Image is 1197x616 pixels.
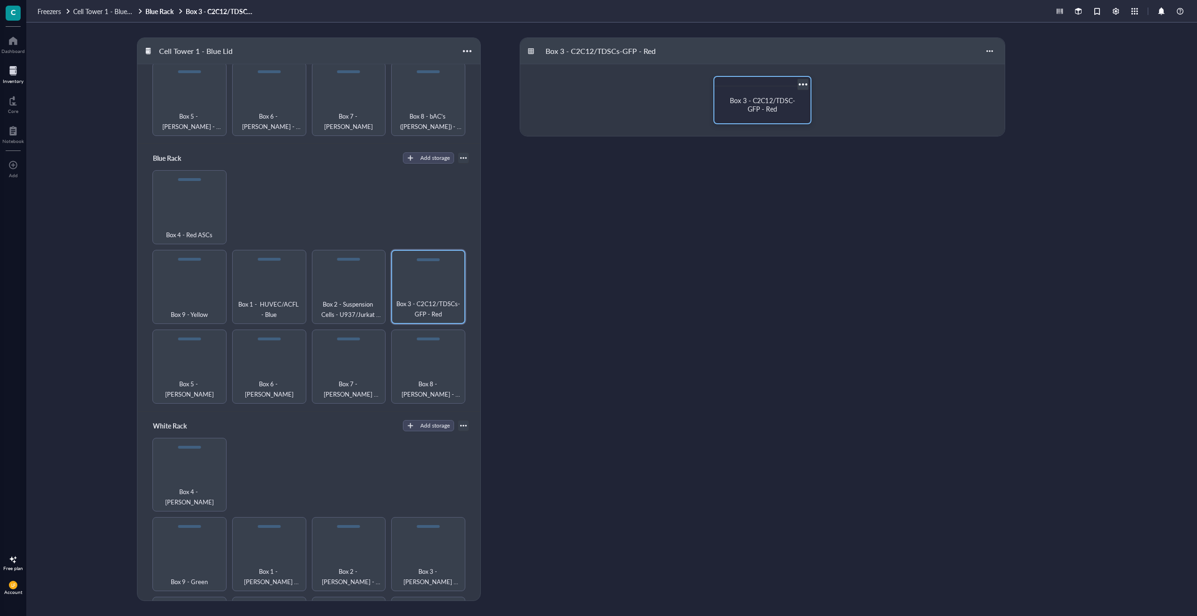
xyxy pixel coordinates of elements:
[395,111,461,132] span: Box 8 - bAC's ([PERSON_NAME]) - Green
[396,299,461,319] span: Box 3 - C2C12/TDSCs-GFP - Red
[8,93,18,114] a: Core
[403,152,454,164] button: Add storage
[316,111,382,132] span: Box 7 - [PERSON_NAME]
[11,6,16,18] span: C
[171,309,208,320] span: Box 9 - Yellow
[236,379,302,399] span: Box 6 - [PERSON_NAME]
[149,151,205,165] div: Blue Rack
[2,123,24,144] a: Notebook
[73,7,137,16] span: Cell Tower 1 - Blue Lid
[730,96,795,113] span: Box 3 - C2C12/TDSC-GFP - Red
[316,379,382,399] span: Box 7 - [PERSON_NAME] ([PERSON_NAME]) - blue
[8,108,18,114] div: Core
[420,421,450,430] div: Add storage
[157,487,222,507] span: Box 4 - [PERSON_NAME]
[395,379,461,399] span: Box 8 - [PERSON_NAME] - Yellow
[403,420,454,431] button: Add storage
[157,111,222,132] span: Box 5 - [PERSON_NAME] - [PERSON_NAME] - Red
[73,7,144,15] a: Cell Tower 1 - Blue Lid
[1,48,25,54] div: Dashboard
[316,566,382,587] span: Box 2 - [PERSON_NAME] - Yellow_white_tower
[236,566,302,587] span: Box 1 - [PERSON_NAME] ([MEDICAL_DATA]) - Blue
[236,111,302,132] span: Box 6 - [PERSON_NAME] - Green
[395,566,461,587] span: Box 3 - [PERSON_NAME] ([PERSON_NAME])- C3H10T1/2 KO cells
[157,379,222,399] span: Box 5 - [PERSON_NAME]
[2,138,24,144] div: Notebook
[166,230,212,240] span: Box 4 - Red ASCs
[145,7,256,15] a: Blue RackBox 3 - C2C12/TDSCs-GFP - Red
[4,589,23,595] div: Account
[3,565,23,571] div: Free plan
[11,583,15,588] span: LF
[9,173,18,178] div: Add
[420,154,450,162] div: Add storage
[38,7,61,16] span: Freezers
[171,577,208,587] span: Box 9 - Green
[3,63,23,84] a: Inventory
[149,419,205,432] div: White Rack
[541,43,660,59] div: Box 3 - C2C12/TDSCs-GFP - Red
[38,7,71,15] a: Freezers
[316,299,382,320] span: Box 2 - Suspension Cells - U937/Jurkat T/NTERA-2/MM6 Yellow
[155,43,237,59] div: Cell Tower 1 - Blue Lid
[3,78,23,84] div: Inventory
[236,299,302,320] span: Box 1 - HUVEC/ACFL - Blue
[1,33,25,54] a: Dashboard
